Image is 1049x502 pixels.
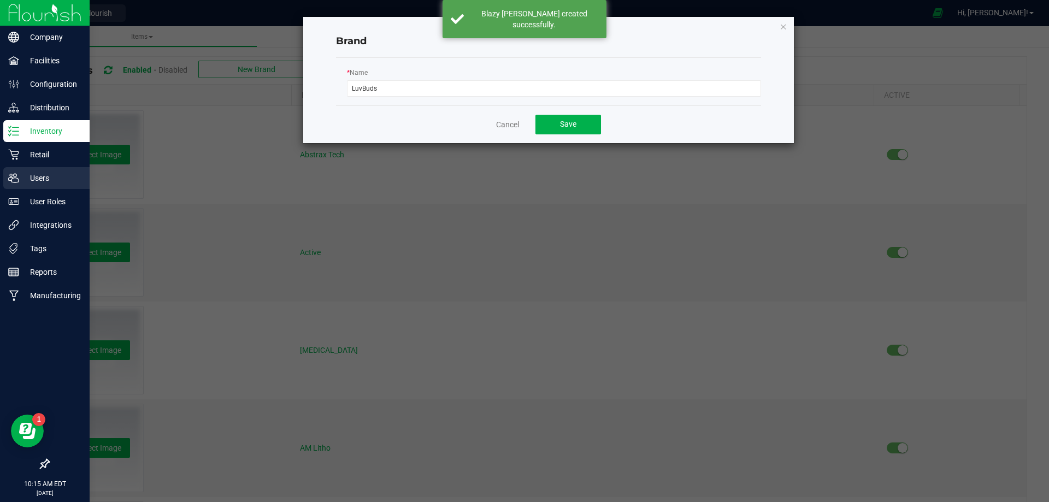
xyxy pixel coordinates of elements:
iframe: Resource center [11,415,44,447]
iframe: Resource center unread badge [32,413,45,426]
inline-svg: Retail [8,149,19,160]
inline-svg: Users [8,173,19,184]
div: Blazy Susan brand created successfully. [470,8,598,30]
p: Tags [19,242,85,255]
inline-svg: Tags [8,243,19,254]
inline-svg: Inventory [8,126,19,137]
p: Inventory [19,125,85,138]
h4: Brand [336,34,761,49]
p: Company [19,31,85,44]
inline-svg: User Roles [8,196,19,207]
p: Distribution [19,101,85,114]
p: Integrations [19,218,85,232]
p: Configuration [19,78,85,91]
label: Name [347,68,368,78]
inline-svg: Integrations [8,220,19,231]
inline-svg: Company [8,32,19,43]
span: Save [560,120,576,128]
p: Facilities [19,54,85,67]
p: Reports [19,265,85,279]
p: Manufacturing [19,289,85,302]
inline-svg: Distribution [8,102,19,113]
p: [DATE] [5,489,85,497]
inline-svg: Configuration [8,79,19,90]
p: Users [19,172,85,185]
button: Save [535,115,601,134]
inline-svg: Manufacturing [8,290,19,301]
p: Retail [19,148,85,161]
inline-svg: Facilities [8,55,19,66]
inline-svg: Reports [8,267,19,277]
p: User Roles [19,195,85,208]
p: 10:15 AM EDT [5,479,85,489]
a: Cancel [496,119,519,130]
